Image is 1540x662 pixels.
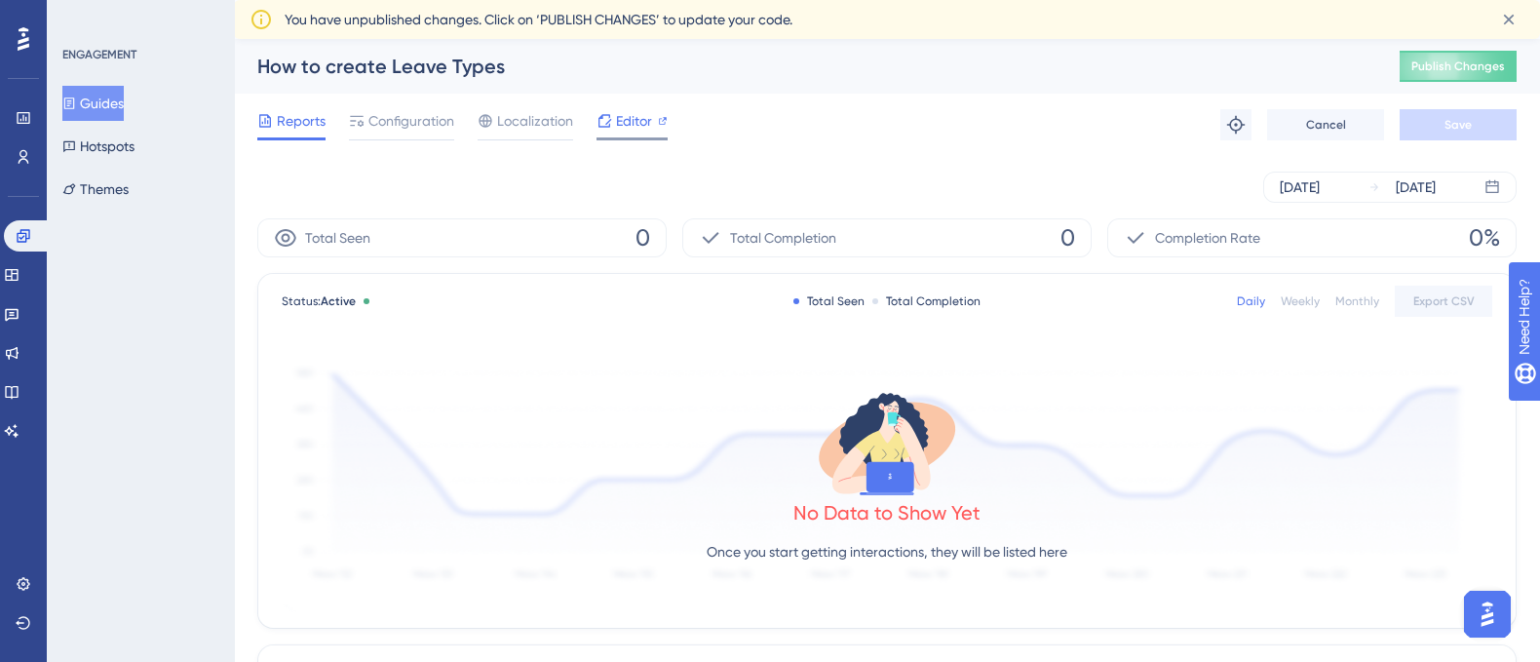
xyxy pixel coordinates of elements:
p: Once you start getting interactions, they will be listed here [707,540,1067,564]
span: Reports [277,109,326,133]
span: Total Completion [730,226,836,250]
button: Themes [62,172,129,207]
span: Configuration [368,109,454,133]
span: 0 [635,222,650,253]
div: [DATE] [1396,175,1436,199]
button: Export CSV [1395,286,1492,317]
span: Editor [616,109,652,133]
div: Total Seen [793,293,865,309]
button: Hotspots [62,129,135,164]
span: 0% [1469,222,1500,253]
span: Export CSV [1413,293,1475,309]
span: You have unpublished changes. Click on ‘PUBLISH CHANGES’ to update your code. [285,8,792,31]
button: Save [1400,109,1517,140]
span: Active [321,294,356,308]
span: Localization [497,109,573,133]
iframe: UserGuiding AI Assistant Launcher [1458,585,1517,643]
div: Monthly [1335,293,1379,309]
span: Cancel [1306,117,1346,133]
span: Total Seen [305,226,370,250]
span: Save [1444,117,1472,133]
div: Weekly [1281,293,1320,309]
div: ENGAGEMENT [62,47,136,62]
span: Publish Changes [1411,58,1505,74]
div: Daily [1237,293,1265,309]
div: No Data to Show Yet [793,499,981,526]
span: Status: [282,293,356,309]
div: How to create Leave Types [257,53,1351,80]
div: Total Completion [872,293,981,309]
span: Completion Rate [1155,226,1260,250]
button: Guides [62,86,124,121]
button: Publish Changes [1400,51,1517,82]
button: Cancel [1267,109,1384,140]
div: [DATE] [1280,175,1320,199]
span: Need Help? [46,5,122,28]
span: 0 [1060,222,1075,253]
